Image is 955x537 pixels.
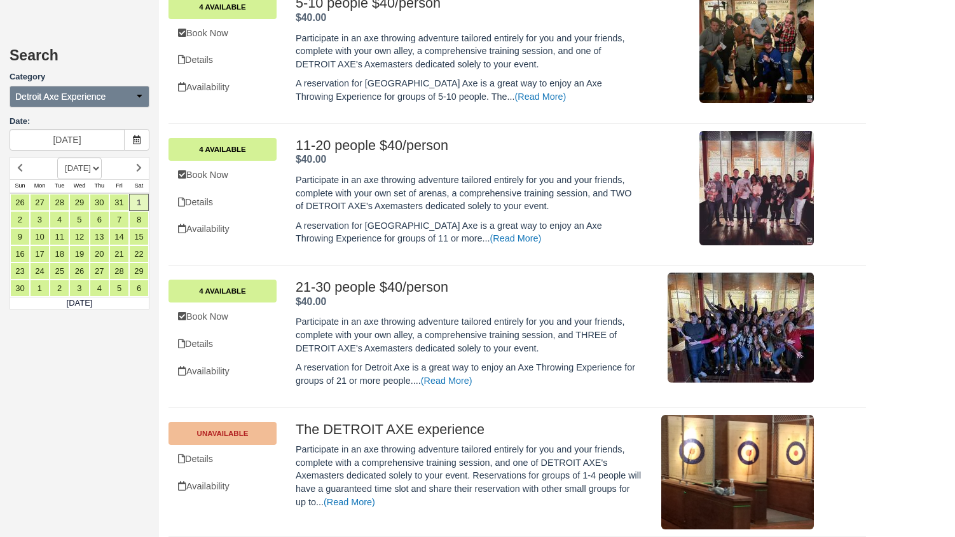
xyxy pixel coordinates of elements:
a: 27 [90,262,109,280]
a: 11 [50,228,69,245]
a: Availability [168,216,277,242]
a: 2 [10,211,30,228]
p: Participate in an axe throwing adventure tailored entirely for you and your friends, complete wit... [296,443,641,508]
img: M178-1 [668,273,814,383]
a: 12 [69,228,89,245]
p: A reservation for [GEOGRAPHIC_DATA] Axe is a great way to enjoy an Axe Throwing Experience for gr... [296,219,641,245]
a: 30 [10,280,30,297]
a: 19 [69,245,89,262]
a: 26 [10,194,30,211]
a: Details [168,47,277,73]
a: Details [168,189,277,215]
a: 5 [109,280,129,297]
a: Details [168,331,277,357]
a: 13 [90,228,109,245]
h2: Search [10,48,149,71]
a: 7 [109,211,129,228]
a: 26 [69,262,89,280]
a: 24 [30,262,50,280]
p: Participate in an axe throwing adventure tailored entirely for you and your friends, complete wit... [296,32,641,71]
th: Sat [129,179,149,193]
a: 15 [129,228,149,245]
a: 1 [30,280,50,297]
th: Sun [10,179,30,193]
a: (Read More) [515,92,567,102]
a: 4 [90,280,109,297]
a: 18 [50,245,69,262]
td: [DATE] [10,297,149,309]
th: Tue [50,179,69,193]
th: Mon [30,179,50,193]
a: 22 [129,245,149,262]
a: 29 [129,262,149,280]
img: M9-1 [661,415,814,529]
a: 28 [109,262,129,280]
a: 27 [30,194,50,211]
a: 2 [50,280,69,297]
p: A reservation for Detroit Axe is a great way to enjoy an Axe Throwing Experience for groups of 21... [296,361,641,387]
span: $40.00 [296,296,326,307]
span: $40.00 [296,12,326,23]
a: 28 [50,194,69,211]
a: 8 [129,211,149,228]
h2: 21-30 people $40/person [296,280,641,295]
a: Unavailable. [168,473,277,500]
a: Book Now [168,162,277,188]
p: A reservation for [GEOGRAPHIC_DATA] Axe is a great way to enjoy an Axe Throwing Experience for gr... [296,77,641,103]
a: 3 [30,211,50,228]
th: Wed [69,179,89,193]
a: Unavailable [168,422,277,445]
span: Detroit Axe Experience [15,90,106,103]
a: 29 [69,194,89,211]
label: Category [10,71,149,83]
h2: 11-20 people $40/person [296,138,641,153]
strong: Price: $40 [296,296,326,307]
strong: Price: $40 [296,154,326,165]
a: Details [168,446,277,472]
button: Detroit Axe Experience [10,86,149,107]
span: $40.00 [296,154,326,165]
a: 21 [109,245,129,262]
a: 30 [90,194,109,211]
a: 25 [50,262,69,280]
a: 14 [109,228,129,245]
strong: Price: $40 [296,12,326,23]
th: Thu [90,179,109,193]
a: 6 [90,211,109,228]
a: 10 [30,228,50,245]
a: 31 [109,194,129,211]
a: (Read More) [324,497,375,507]
th: Fri [109,179,129,193]
img: M140-1 [699,131,814,245]
a: 4 Available [168,280,277,302]
a: Book Now [168,20,277,46]
p: Participate in an axe throwing adventure tailored entirely for you and your friends, complete wit... [296,315,641,355]
p: Participate in an axe throwing adventure tailored entirely for you and your friends, complete wit... [296,173,641,213]
h2: The DETROIT AXE experience [296,422,641,437]
a: 5 [69,211,89,228]
a: 1 [129,194,149,211]
a: 23 [10,262,30,280]
a: Book Now [168,304,277,330]
a: 4 Available [168,138,277,161]
a: 3 [69,280,89,297]
a: (Read More) [490,233,542,243]
a: 6 [129,280,149,297]
a: 9 [10,228,30,245]
a: (Read More) [421,376,472,386]
label: Date: [10,116,149,128]
a: Availability [168,358,277,384]
a: 20 [90,245,109,262]
a: 16 [10,245,30,262]
a: 17 [30,245,50,262]
a: 4 [50,211,69,228]
a: Availability [168,74,277,100]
